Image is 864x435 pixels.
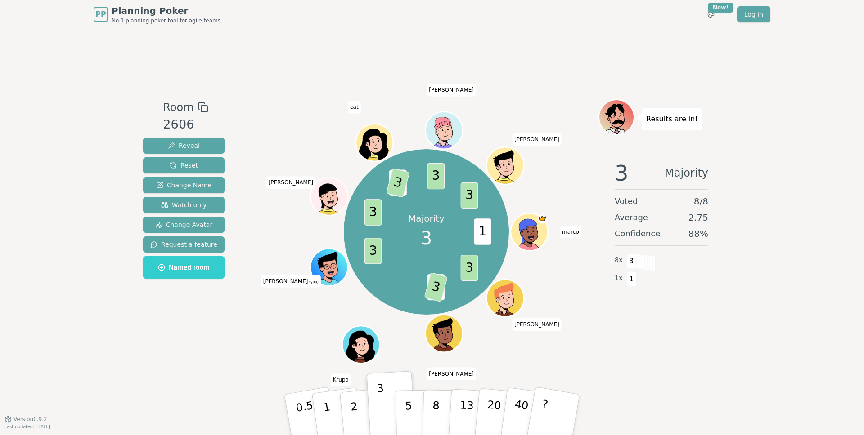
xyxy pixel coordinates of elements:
span: Majority [665,162,708,184]
span: Click to change your name [560,226,581,238]
button: Version0.9.2 [4,416,47,423]
span: 3 [615,162,629,184]
span: 1 x [615,273,623,283]
a: Log in [737,6,770,22]
span: marco is the host [538,214,547,224]
span: Click to change your name [512,133,562,146]
span: Version 0.9.2 [13,416,47,423]
span: 88 % [688,227,708,240]
span: Click to change your name [427,84,476,96]
span: Change Avatar [155,220,213,229]
p: 3 [377,382,387,431]
span: Average [615,211,648,224]
span: 1 [474,219,491,245]
button: Change Avatar [143,217,225,233]
a: PPPlanning PokerNo.1 planning poker tool for agile teams [94,4,220,24]
span: Click to change your name [266,176,316,189]
span: 3 [364,200,382,226]
span: PP [95,9,106,20]
button: Reset [143,157,225,173]
span: Request a feature [150,240,217,249]
span: Reveal [168,141,200,150]
button: Reveal [143,138,225,154]
span: Click to change your name [331,373,351,386]
button: Click to change your avatar [312,249,347,284]
span: Change Name [156,181,211,190]
span: 3 [427,163,445,190]
span: Named room [158,263,210,272]
p: Results are in! [646,113,698,125]
span: Planning Poker [112,4,220,17]
span: 3 [386,168,410,198]
span: Reset [170,161,198,170]
button: Named room [143,256,225,279]
span: 3 [461,255,478,281]
span: Confidence [615,227,660,240]
button: Change Name [143,177,225,193]
button: Request a feature [143,236,225,253]
span: Click to change your name [348,101,361,113]
div: 2606 [163,115,208,134]
span: 2.75 [688,211,708,224]
span: (you) [308,280,319,284]
div: New! [708,3,733,13]
span: Click to change your name [261,275,321,288]
span: Last updated: [DATE] [4,424,50,429]
span: 3 [424,272,448,302]
span: 8 / 8 [694,195,708,208]
span: Click to change your name [512,318,562,331]
span: Click to change your name [427,368,476,380]
span: 3 [364,238,382,265]
span: Watch only [161,200,207,209]
span: 3 [626,253,637,269]
p: Majority [408,212,445,225]
span: Voted [615,195,638,208]
button: Watch only [143,197,225,213]
span: Room [163,99,193,115]
span: 1 [626,271,637,287]
span: No.1 planning poker tool for agile teams [112,17,220,24]
button: New! [703,6,719,22]
span: 3 [461,182,478,209]
span: 3 [421,225,432,252]
span: 8 x [615,255,623,265]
